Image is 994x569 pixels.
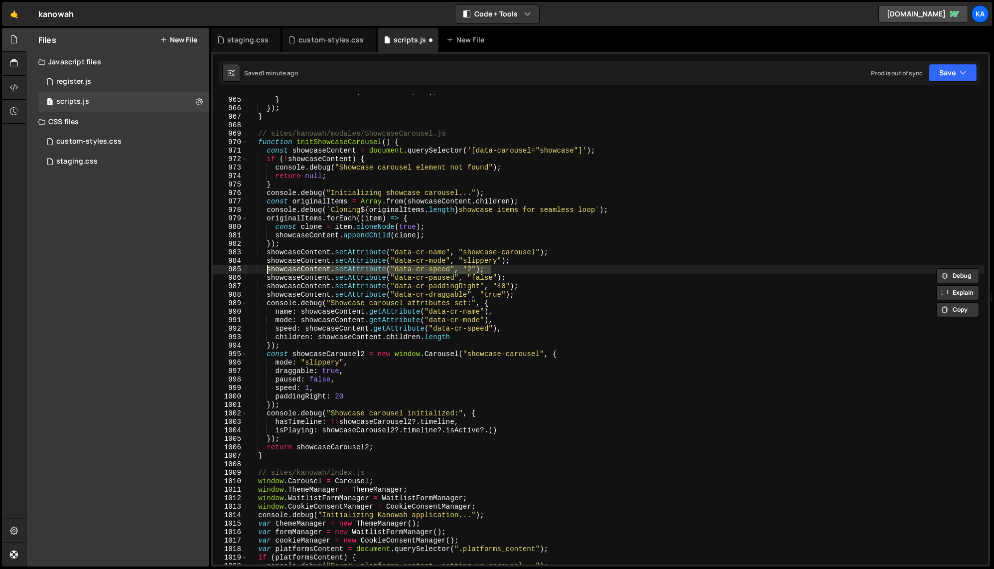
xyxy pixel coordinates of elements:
[298,35,364,45] div: custom-styles.css
[213,197,248,206] div: 977
[213,189,248,197] div: 976
[38,92,209,112] div: 9382/24789.js
[871,69,923,77] div: Prod is out of sync
[213,359,248,367] div: 996
[47,99,53,107] span: 1
[936,302,979,317] button: Copy
[213,147,248,155] div: 971
[160,36,197,44] button: New File
[213,477,248,486] div: 1010
[213,181,248,189] div: 975
[213,511,248,520] div: 1014
[213,460,248,469] div: 1008
[213,418,248,426] div: 1003
[26,52,209,72] div: Javascript files
[213,443,248,452] div: 1006
[2,2,26,26] a: 🤙
[56,97,89,106] div: scripts.js
[213,299,248,308] div: 989
[213,164,248,172] div: 973
[213,503,248,511] div: 1013
[38,152,209,172] div: 9382/48097.css
[213,172,248,181] div: 974
[213,528,248,537] div: 1016
[38,8,74,20] div: kanowah
[56,137,122,146] div: custom-styles.css
[213,257,248,265] div: 984
[26,112,209,132] div: CSS files
[38,34,56,45] h2: Files
[213,469,248,477] div: 1009
[244,69,298,77] div: Saved
[213,231,248,240] div: 981
[213,240,248,248] div: 982
[213,138,248,147] div: 970
[213,291,248,299] div: 988
[455,5,539,23] button: Code + Tools
[213,486,248,494] div: 1011
[213,494,248,503] div: 1012
[213,214,248,223] div: 979
[213,384,248,392] div: 999
[213,435,248,443] div: 1005
[213,520,248,528] div: 1015
[213,274,248,282] div: 986
[213,96,248,104] div: 965
[213,342,248,350] div: 994
[213,426,248,435] div: 1004
[213,376,248,384] div: 998
[878,5,968,23] a: [DOMAIN_NAME]
[213,401,248,409] div: 1001
[213,155,248,164] div: 972
[213,392,248,401] div: 1000
[213,545,248,554] div: 1018
[213,223,248,231] div: 980
[213,325,248,333] div: 992
[213,333,248,342] div: 993
[213,367,248,376] div: 997
[213,350,248,359] div: 995
[213,248,248,257] div: 983
[213,265,248,274] div: 985
[213,554,248,562] div: 1019
[213,206,248,214] div: 978
[38,132,209,152] div: 9382/20450.css
[446,35,488,45] div: New File
[213,308,248,316] div: 990
[213,537,248,545] div: 1017
[227,35,269,45] div: staging.css
[213,452,248,460] div: 1007
[213,316,248,325] div: 991
[262,69,298,77] div: 1 minute ago
[936,268,979,283] button: Debug
[38,72,209,92] div: 9382/20687.js
[929,64,977,82] button: Save
[56,77,91,86] div: register.js
[213,113,248,121] div: 967
[213,409,248,418] div: 1002
[213,130,248,138] div: 969
[213,282,248,291] div: 987
[936,285,979,300] button: Explain
[56,157,98,166] div: staging.css
[213,104,248,113] div: 966
[394,35,426,45] div: scripts.js
[971,5,989,23] a: Ka
[213,121,248,130] div: 968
